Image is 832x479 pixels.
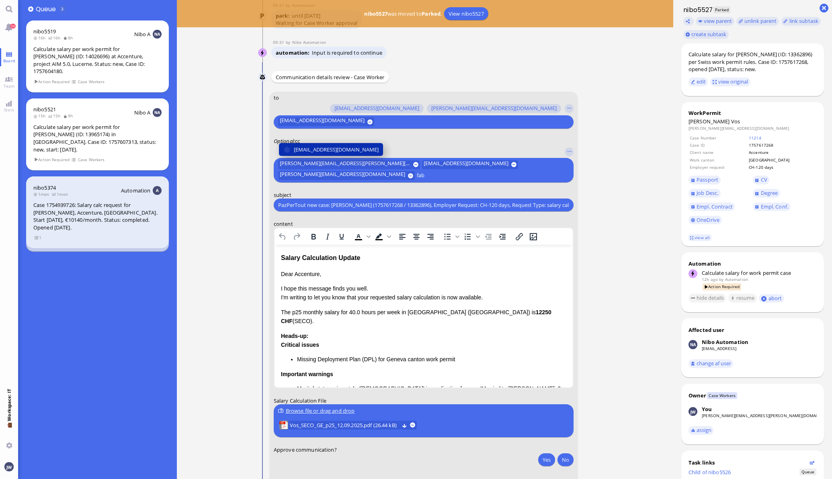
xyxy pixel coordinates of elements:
div: Calculate salary per work permit for [PERSON_NAME] (ID: 13965174) in [GEOGRAPHIC_DATA]. Case ID: ... [33,123,162,153]
span: 1mon [33,191,52,197]
button: remove [410,422,415,428]
div: Text color Black [351,231,371,242]
h1: nibo5527 [681,5,713,14]
iframe: Rich Text Area [275,245,573,387]
li: Missing Deployment Plan (DPL) for Geneva canton work permit [23,110,292,119]
div: You [702,405,712,413]
button: Redo [289,231,303,242]
span: Empl. Contract [697,203,733,210]
button: Align center [409,231,423,242]
span: 1mon [52,191,70,197]
a: View Vos_SECO_GE_p25_12.09.2025.pdf [289,421,399,430]
span: 15h [48,113,63,119]
button: assign [689,426,714,435]
div: Bullet list [440,231,460,242]
img: You [689,407,697,416]
span: Empl. Conf. [761,203,788,210]
span: Case Workers [78,156,105,163]
div: Owner [689,392,707,399]
span: cc [295,137,300,145]
button: [EMAIL_ADDRESS][DOMAIN_NAME] [330,104,424,113]
div: Salary Calculation Update [6,8,292,18]
em: : [274,137,295,145]
span: Vos_SECO_GE_p25_12.09.2025.pdf (26.44 kB) [289,421,399,430]
button: resume [728,294,757,303]
button: Insert/edit link [512,231,526,242]
img: Nibo Automation [689,340,697,349]
span: Board [1,58,17,63]
span: Input is required to continue [312,49,382,56]
div: WorkPermit [689,109,817,117]
div: Automation [689,260,817,267]
td: Case ID [689,142,748,148]
button: unlink parent [736,17,779,26]
button: Increase indent [495,231,509,242]
img: NA [153,108,162,117]
span: CV [761,176,767,183]
div: Task links [689,459,807,466]
span: 9h [63,113,76,119]
p: Dear Accenture, [6,25,292,34]
span: Degree [761,189,778,197]
li: Marital status mismatch: '[DEMOGRAPHIC_DATA]' in application form vs 'Married to [PERSON_NAME], 2... [23,139,292,158]
p: The p25 monthly salary for 40.0 hours per week in [GEOGRAPHIC_DATA] ([GEOGRAPHIC_DATA]) is (SECO). [6,63,292,81]
div: Calculate salary for work permit case [702,269,817,276]
a: nibo5519 [33,28,56,35]
span: Team [2,83,17,89]
div: Background color Black [372,231,392,242]
span: Action Required [703,283,742,290]
span: [PERSON_NAME][EMAIL_ADDRESS][DOMAIN_NAME] [431,106,556,112]
span: Approve communication? [274,446,337,453]
div: Calculate salary per work permit for [PERSON_NAME] (ID: 14026696) at Accenture, project AIM 5.0, ... [33,45,162,75]
a: nibo5374 [33,184,56,191]
strong: Important warnings [6,126,59,133]
td: Client name [689,149,748,156]
img: You [4,462,13,471]
button: [EMAIL_ADDRESS][DOMAIN_NAME] [279,143,383,156]
span: Nibo A [134,31,151,38]
span: Passport [697,176,718,183]
strong: 12250 CHF [6,64,277,80]
span: Case Workers [707,392,737,399]
span: Optional [274,137,294,145]
a: OneDrive [689,216,722,225]
td: Work canton [689,157,748,163]
span: [EMAIL_ADDRESS][DOMAIN_NAME] [334,106,419,112]
a: View nibo5527 [444,7,488,20]
span: [EMAIL_ADDRESS][DOMAIN_NAME] [279,117,364,126]
span: by [286,39,292,45]
span: nibo5521 [33,106,56,113]
button: Underline [334,231,348,242]
span: Vos [731,118,740,125]
td: 1757617268 [748,142,816,148]
button: [EMAIL_ADDRESS][DOMAIN_NAME] [422,160,518,169]
button: Add [28,6,33,12]
td: Accenture [748,149,816,156]
td: [GEOGRAPHIC_DATA] [748,157,816,163]
span: Status [799,469,816,475]
button: Insert/edit image [526,231,540,242]
button: abort [759,294,784,303]
span: [EMAIL_ADDRESS][DOMAIN_NAME] [294,145,379,154]
button: Align left [395,231,409,242]
span: 8h [63,35,76,41]
td: CH-120 days [748,164,816,170]
div: Browse file or drag and drop [278,407,569,415]
button: Undo [276,231,289,242]
span: subject [274,191,291,199]
span: Action Required [34,156,70,163]
div: Affected user [689,326,725,334]
span: by [719,276,723,282]
span: 09:31 [273,39,286,45]
button: view original [710,78,750,86]
span: [PERSON_NAME] [689,118,730,125]
span: automation@nibo.ai [292,39,326,45]
button: Download Vos_SECO_GE_p25_12.09.2025.pdf [402,422,407,428]
strong: Heads-up: [6,88,34,94]
a: Passport [689,176,721,184]
span: 34 [10,24,16,29]
div: Numbered list [461,231,481,242]
img: Nibo Automation [258,49,267,57]
button: Italic [320,231,334,242]
button: Align right [423,231,437,242]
